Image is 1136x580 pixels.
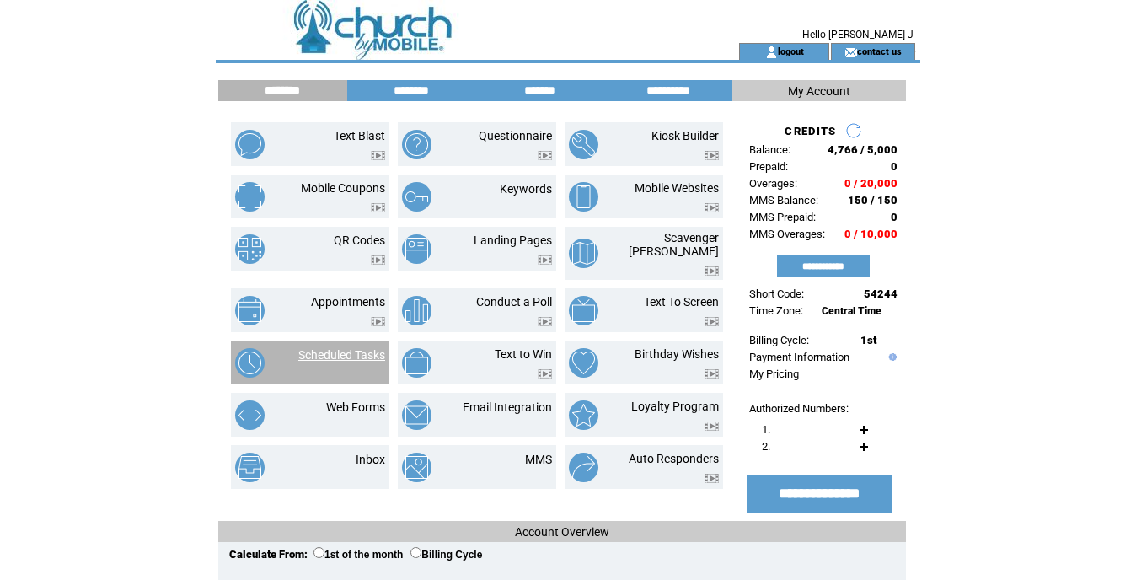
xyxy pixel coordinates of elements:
[474,234,552,247] a: Landing Pages
[495,347,552,361] a: Text to Win
[371,203,385,212] img: video.png
[298,348,385,362] a: Scheduled Tasks
[515,525,609,539] span: Account Overview
[402,348,431,378] img: text-to-win.png
[402,234,431,264] img: landing-pages.png
[644,295,719,309] a: Text To Screen
[629,452,719,465] a: Auto Responders
[569,453,598,482] img: auto-responders.png
[762,423,770,436] span: 1.
[651,129,719,142] a: Kiosk Builder
[844,46,857,59] img: contact_us_icon.gif
[864,287,898,300] span: 54244
[705,474,719,483] img: video.png
[235,182,265,212] img: mobile-coupons.png
[538,151,552,160] img: video.png
[569,296,598,325] img: text-to-screen.png
[402,453,431,482] img: mms.png
[802,29,914,40] span: Hello [PERSON_NAME] J
[885,353,897,361] img: help.gif
[538,317,552,326] img: video.png
[500,182,552,196] a: Keywords
[749,160,788,173] span: Prepaid:
[569,348,598,378] img: birthday-wishes.png
[313,547,324,558] input: 1st of the month
[762,440,770,453] span: 2.
[402,400,431,430] img: email-integration.png
[631,400,719,413] a: Loyalty Program
[844,228,898,240] span: 0 / 10,000
[463,400,552,414] a: Email Integration
[705,317,719,326] img: video.png
[749,287,804,300] span: Short Code:
[402,296,431,325] img: conduct-a-poll.png
[334,234,385,247] a: QR Codes
[749,228,825,240] span: MMS Overages:
[749,334,809,346] span: Billing Cycle:
[569,182,598,212] img: mobile-websites.png
[857,46,902,56] a: contact us
[749,211,816,223] span: MMS Prepaid:
[235,453,265,482] img: inbox.png
[410,549,482,561] label: Billing Cycle
[705,203,719,212] img: video.png
[635,181,719,195] a: Mobile Websites
[235,400,265,430] img: web-forms.png
[301,181,385,195] a: Mobile Coupons
[705,422,719,431] img: video.png
[788,84,850,98] span: My Account
[749,304,803,317] span: Time Zone:
[765,46,778,59] img: account_icon.gif
[629,231,719,258] a: Scavenger [PERSON_NAME]
[705,151,719,160] img: video.png
[402,182,431,212] img: keywords.png
[229,548,308,561] span: Calculate From:
[235,234,265,264] img: qr-codes.png
[371,255,385,265] img: video.png
[828,143,898,156] span: 4,766 / 5,000
[371,317,385,326] img: video.png
[891,160,898,173] span: 0
[749,351,849,363] a: Payment Information
[891,211,898,223] span: 0
[479,129,552,142] a: Questionnaire
[749,143,790,156] span: Balance:
[705,369,719,379] img: video.png
[848,194,898,207] span: 150 / 150
[822,305,881,317] span: Central Time
[235,348,265,378] img: scheduled-tasks.png
[785,125,836,137] span: CREDITS
[569,400,598,430] img: loyalty-program.png
[749,194,818,207] span: MMS Balance:
[844,177,898,190] span: 0 / 20,000
[538,255,552,265] img: video.png
[705,266,719,276] img: video.png
[749,402,849,415] span: Authorized Numbers:
[313,549,403,561] label: 1st of the month
[749,177,797,190] span: Overages:
[311,295,385,309] a: Appointments
[538,369,552,379] img: video.png
[569,239,598,268] img: scavenger-hunt.png
[749,368,799,380] a: My Pricing
[356,453,385,466] a: Inbox
[326,400,385,414] a: Web Forms
[635,347,719,361] a: Birthday Wishes
[778,46,804,56] a: logout
[235,130,265,159] img: text-blast.png
[476,295,552,309] a: Conduct a Poll
[410,547,421,558] input: Billing Cycle
[525,453,552,466] a: MMS
[569,130,598,159] img: kiosk-builder.png
[402,130,431,159] img: questionnaire.png
[235,296,265,325] img: appointments.png
[860,334,876,346] span: 1st
[371,151,385,160] img: video.png
[334,129,385,142] a: Text Blast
